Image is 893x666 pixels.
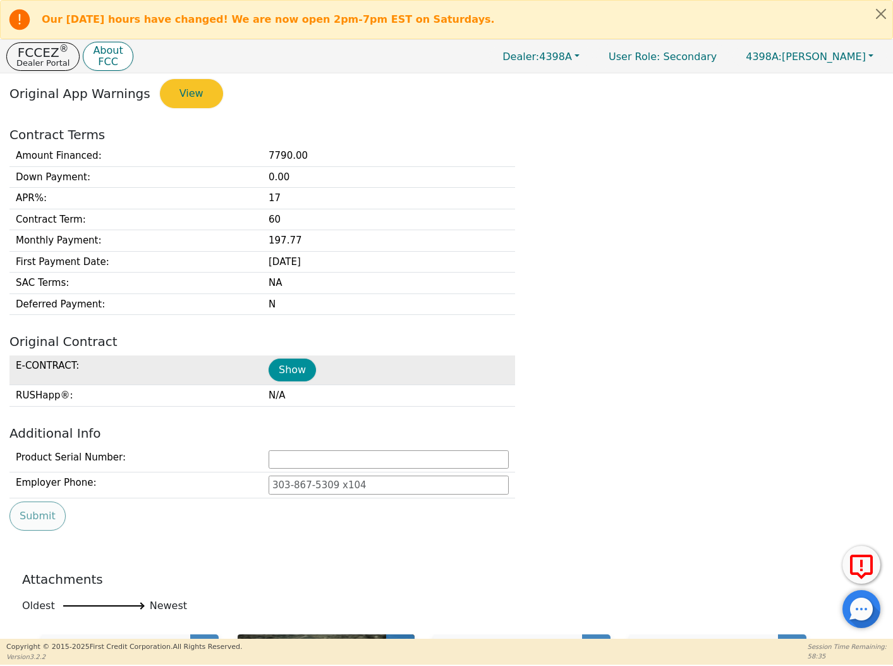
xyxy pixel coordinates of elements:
button: 4398A:[PERSON_NAME] [732,47,887,66]
span: 4398A: [746,51,782,63]
button: Show [269,359,316,381]
td: Amount Financed : [9,145,262,166]
td: RUSHapp® : [9,385,262,407]
td: N [262,293,515,315]
p: FCC [93,57,123,67]
p: Secondary [596,44,729,69]
h2: Contract Terms [9,127,884,142]
td: 60 [262,209,515,230]
p: Dealer Portal [16,59,70,67]
td: Product Serial Number: [9,447,262,472]
h2: Attachments [22,572,871,587]
td: E-CONTRACT : [9,355,262,385]
button: FCCEZ®Dealer Portal [6,42,80,71]
td: [DATE] [262,251,515,273]
a: User Role: Secondary [596,44,729,69]
h2: Original Contract [9,334,884,349]
span: 4398A [502,51,572,63]
button: Close alert [870,1,892,27]
span: Oldest [22,598,55,614]
td: Down Payment : [9,166,262,188]
button: AboutFCC [83,42,133,71]
b: Our [DATE] hours have changed! We are now open 2pm-7pm EST on Saturdays. [42,13,495,25]
td: NA [262,273,515,294]
td: Employer Phone: [9,472,262,498]
td: SAC Terms : [9,273,262,294]
span: Original App Warnings [9,86,150,101]
button: Dealer:4398A [489,47,593,66]
button: Report Error to FCC [842,546,880,584]
p: 58:35 [808,651,887,661]
input: 303-867-5309 x104 [269,476,509,495]
td: N/A [262,385,515,407]
span: Newest [150,598,187,614]
p: FCCEZ [16,46,70,59]
span: All Rights Reserved. [173,643,242,651]
h2: Additional Info [9,426,884,441]
td: First Payment Date : [9,251,262,273]
td: 197.77 [262,230,515,252]
span: [PERSON_NAME] [746,51,866,63]
p: Version 3.2.2 [6,652,242,662]
span: Dealer: [502,51,539,63]
p: Session Time Remaining: [808,642,887,651]
p: About [93,46,123,56]
td: 0.00 [262,166,515,188]
sup: ® [59,43,69,54]
td: Contract Term : [9,209,262,230]
td: APR% : [9,188,262,209]
td: Monthly Payment : [9,230,262,252]
span: User Role : [609,51,660,63]
p: Copyright © 2015- 2025 First Credit Corporation. [6,642,242,653]
td: Deferred Payment : [9,293,262,315]
td: 17 [262,188,515,209]
button: View [160,79,223,108]
td: 7790.00 [262,145,515,166]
